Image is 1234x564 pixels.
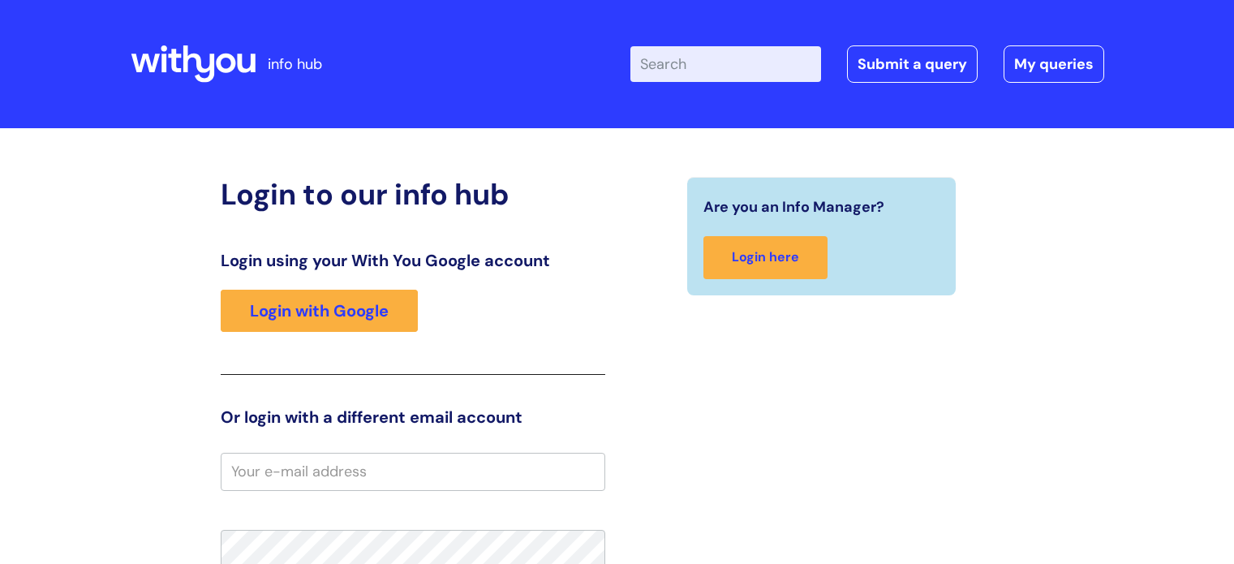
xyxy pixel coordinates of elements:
[703,236,828,279] a: Login here
[221,290,418,332] a: Login with Google
[221,407,605,427] h3: Or login with a different email account
[221,251,605,270] h3: Login using your With You Google account
[221,177,605,212] h2: Login to our info hub
[847,45,978,83] a: Submit a query
[630,46,821,82] input: Search
[703,194,884,220] span: Are you an Info Manager?
[268,51,322,77] p: info hub
[221,453,605,490] input: Your e-mail address
[1004,45,1104,83] a: My queries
